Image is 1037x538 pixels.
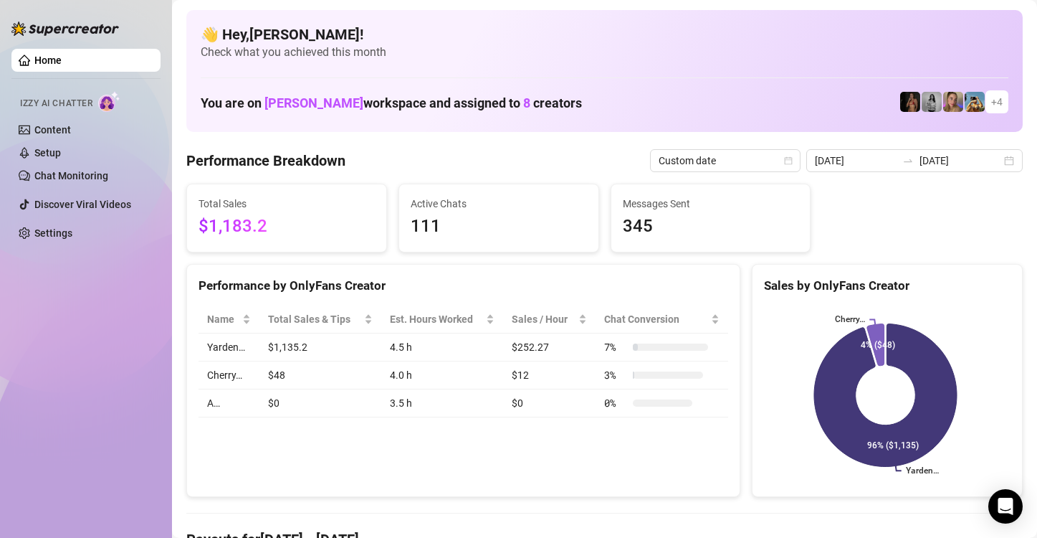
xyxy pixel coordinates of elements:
[201,95,582,111] h1: You are on workspace and assigned to creators
[988,489,1023,524] div: Open Intercom Messenger
[201,44,1008,60] span: Check what you achieved this month
[922,92,942,112] img: A
[503,306,596,334] th: Sales / Hour
[186,151,345,171] h4: Performance Breakdown
[523,95,530,110] span: 8
[34,147,61,159] a: Setup
[764,276,1010,296] div: Sales by OnlyFans Creator
[784,156,793,165] span: calendar
[503,390,596,417] td: $0
[381,390,503,417] td: 3.5 h
[199,276,728,296] div: Performance by OnlyFans Creator
[604,395,627,411] span: 0 %
[503,362,596,390] td: $12
[11,22,119,36] img: logo-BBDzfeDw.svg
[199,362,259,390] td: Cherry…
[604,367,627,383] span: 3 %
[512,311,575,327] span: Sales / Hour
[381,334,503,362] td: 4.5 h
[411,196,587,212] span: Active Chats
[604,339,627,355] span: 7 %
[201,24,1008,44] h4: 👋 Hey, [PERSON_NAME] !
[623,213,799,240] span: 345
[199,213,375,240] span: $1,183.2
[902,155,914,166] span: swap-right
[259,306,381,334] th: Total Sales & Tips
[623,196,799,212] span: Messages Sent
[390,311,483,327] div: Est. Hours Worked
[34,199,131,210] a: Discover Viral Videos
[268,311,360,327] span: Total Sales & Tips
[381,362,503,390] td: 4.0 h
[98,91,120,112] img: AI Chatter
[34,170,108,181] a: Chat Monitoring
[991,94,1003,110] span: + 4
[596,306,728,334] th: Chat Conversion
[815,153,897,169] input: Start date
[835,315,865,325] text: Cherry…
[207,311,239,327] span: Name
[503,334,596,362] td: $252.27
[34,55,62,66] a: Home
[259,390,381,417] td: $0
[199,306,259,334] th: Name
[259,334,381,362] td: $1,135.2
[905,466,938,476] text: Yarden…
[34,124,71,136] a: Content
[259,362,381,390] td: $48
[411,213,587,240] span: 111
[34,227,72,239] a: Settings
[943,92,963,112] img: Cherry
[900,92,920,112] img: the_bohema
[20,97,92,110] span: Izzy AI Chatter
[919,153,1001,169] input: End date
[199,196,375,212] span: Total Sales
[604,311,708,327] span: Chat Conversion
[199,390,259,417] td: A…
[199,334,259,362] td: Yarden…
[902,155,914,166] span: to
[659,150,792,171] span: Custom date
[264,95,363,110] span: [PERSON_NAME]
[965,92,985,112] img: Babydanix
